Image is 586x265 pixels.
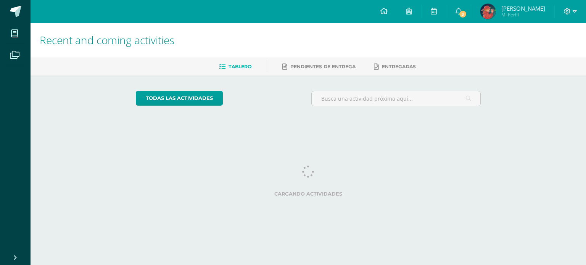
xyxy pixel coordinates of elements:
[229,64,251,69] span: Tablero
[382,64,416,69] span: Entregadas
[480,4,496,19] img: f1b611e8469cf53c93c11a78b4cf0009.png
[501,5,545,12] span: [PERSON_NAME]
[374,61,416,73] a: Entregadas
[501,11,545,18] span: Mi Perfil
[136,191,481,197] label: Cargando actividades
[40,33,174,47] span: Recent and coming activities
[459,10,467,18] span: 3
[219,61,251,73] a: Tablero
[290,64,356,69] span: Pendientes de entrega
[312,91,481,106] input: Busca una actividad próxima aquí...
[136,91,223,106] a: todas las Actividades
[282,61,356,73] a: Pendientes de entrega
